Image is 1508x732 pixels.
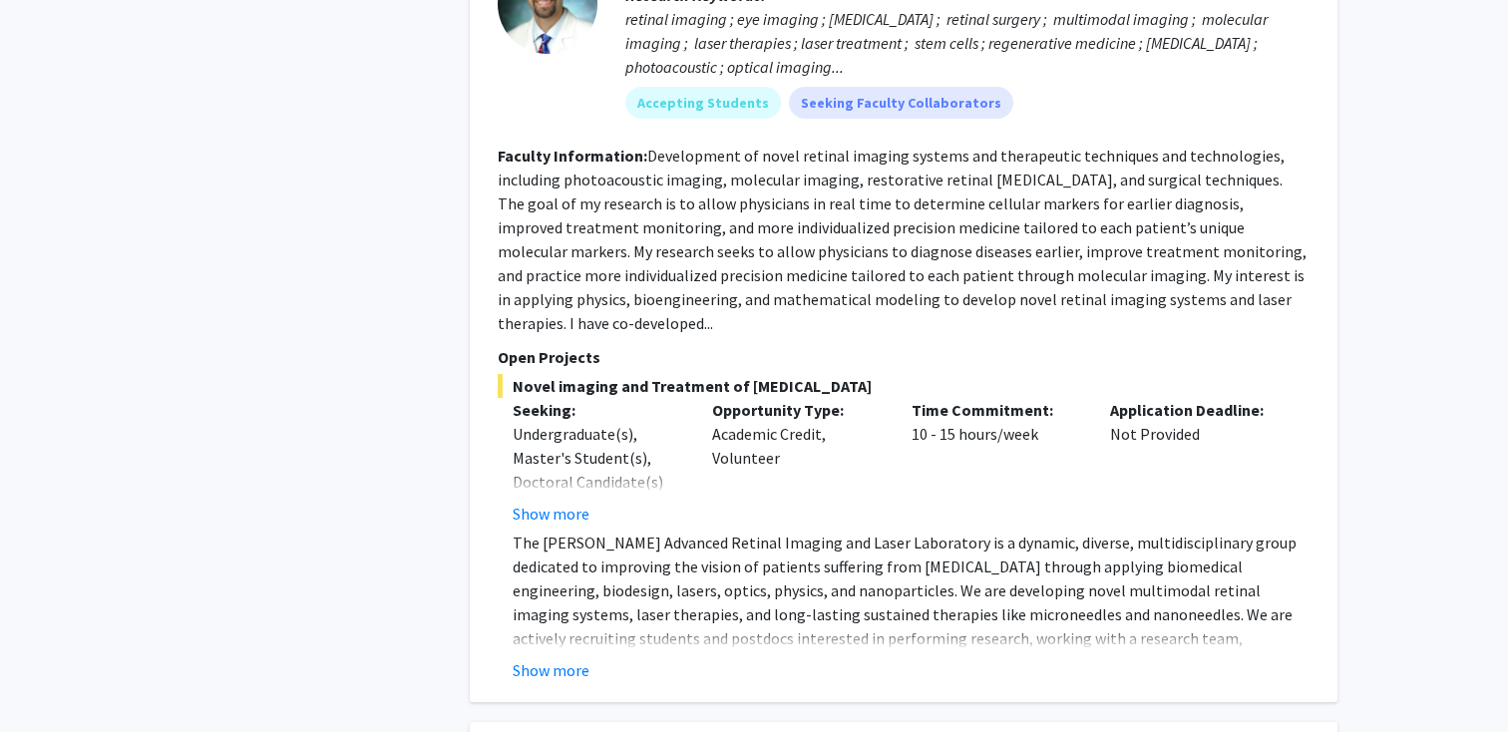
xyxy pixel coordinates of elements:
[625,87,781,119] mat-chip: Accepting Students
[697,398,897,526] div: Academic Credit, Volunteer
[1110,398,1280,422] p: Application Deadline:
[712,398,882,422] p: Opportunity Type:
[513,422,682,661] div: Undergraduate(s), Master's Student(s), Doctoral Candidate(s) (PhD, MD, DMD, PharmD, etc.), Postdo...
[625,7,1310,79] div: retinal imaging ; eye imaging ; [MEDICAL_DATA] ; retinal surgery ; multimodal imaging ; molecular...
[513,531,1310,722] p: The [PERSON_NAME] Advanced Retinal Imaging and Laser Laboratory is a dynamic, diverse, multidisci...
[513,398,682,422] p: Seeking:
[513,502,589,526] button: Show more
[897,398,1096,526] div: 10 - 15 hours/week
[513,658,589,682] button: Show more
[15,642,85,717] iframe: Chat
[498,146,1307,333] fg-read-more: Development of novel retinal imaging systems and therapeutic techniques and technologies, includi...
[789,87,1013,119] mat-chip: Seeking Faculty Collaborators
[498,345,1310,369] p: Open Projects
[912,398,1081,422] p: Time Commitment:
[1095,398,1295,526] div: Not Provided
[498,146,647,166] b: Faculty Information:
[498,374,1310,398] span: Novel imaging and Treatment of [MEDICAL_DATA]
